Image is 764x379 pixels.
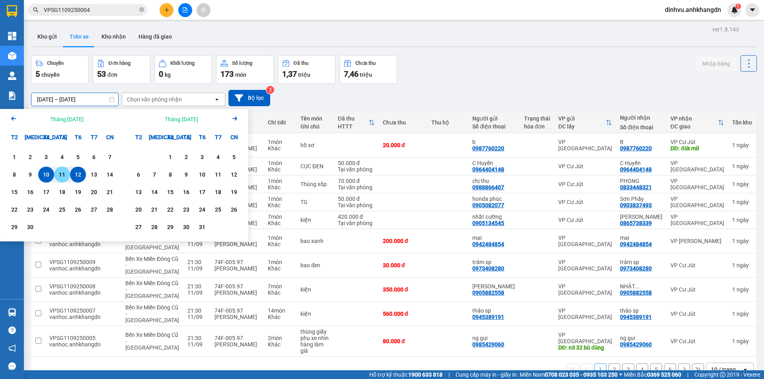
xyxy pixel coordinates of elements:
[57,170,68,179] div: 11
[50,115,84,123] div: Tháng [DATE]
[212,205,224,214] div: 25
[178,184,194,200] div: Choose Thứ Năm, tháng 10 16 2025. It's available.
[182,7,188,13] span: file-add
[749,6,756,14] span: caret-down
[268,166,293,173] div: Khác
[226,202,242,218] div: Choose Chủ Nhật, tháng 10 26 2025. It's available.
[711,365,736,373] div: 10 / trang
[54,202,70,218] div: Choose Thứ Năm, tháng 09 25 2025. It's available.
[732,119,752,126] div: Tồn kho
[338,202,375,208] div: Tại văn phòng
[659,5,727,15] span: dinhvu.anhkhangdn
[266,86,274,94] sup: 2
[472,202,504,208] div: 0905082077
[472,115,516,122] div: Người gửi
[132,27,178,46] button: Hàng đã giao
[41,72,60,78] span: chuyến
[300,181,329,187] div: Thùng xốp
[737,163,749,169] span: ngày
[178,129,194,145] div: T5
[102,184,118,200] div: Choose Chủ Nhật, tháng 09 21 2025. It's available.
[268,184,293,190] div: Khác
[6,167,22,183] div: Choose Thứ Hai, tháng 09 8 2025. It's available.
[22,202,38,218] div: Choose Thứ Ba, tháng 09 23 2025. It's available.
[9,114,18,123] svg: Arrow Left
[6,219,22,235] div: Choose Thứ Hai, tháng 09 29 2025. It's available.
[178,3,192,17] button: file-add
[22,149,38,165] div: Choose Thứ Ba, tháng 09 2 2025. It's available.
[133,222,144,232] div: 27
[620,178,663,184] div: PHONG
[383,119,424,126] div: Chưa thu
[670,123,718,130] div: ĐC giao
[338,196,375,202] div: 50.000 đ
[620,166,652,173] div: 0964404148
[162,202,178,218] div: Choose Thứ Tư, tháng 10 22 2025. It's available.
[338,123,368,130] div: HTTT
[294,60,308,66] div: Đã thu
[149,222,160,232] div: 28
[162,184,178,200] div: Choose Thứ Tư, tháng 10 15 2025. It's available.
[8,32,16,40] img: dashboard-icon
[300,199,329,205] div: TG
[300,217,329,223] div: kiện
[228,187,240,197] div: 19
[732,163,752,169] div: 1
[194,149,210,165] div: Choose Thứ Sáu, tháng 10 3 2025. It's available.
[88,152,99,162] div: 6
[594,363,606,375] button: 1
[194,184,210,200] div: Choose Thứ Sáu, tháng 10 17 2025. It's available.
[133,170,144,179] div: 6
[70,129,86,145] div: T6
[472,184,504,190] div: 0988866407
[7,5,17,17] img: logo-vxr
[194,219,210,235] div: Choose Thứ Sáu, tháng 10 31 2025. It's available.
[670,145,724,152] div: DĐ: đăk mil
[670,115,718,122] div: VP nhận
[696,56,737,71] button: Nhập hàng
[154,55,212,84] button: Khối lượng0kg
[178,219,194,235] div: Choose Thứ Năm, tháng 10 30 2025. It's available.
[268,214,293,220] div: 7 món
[181,170,192,179] div: 9
[6,184,22,200] div: Choose Thứ Hai, tháng 09 15 2025. It's available.
[300,115,329,122] div: Tên món
[41,152,52,162] div: 3
[228,90,270,106] button: Bộ lọc
[170,60,195,66] div: Khối lượng
[22,219,38,235] div: Choose Thứ Ba, tháng 09 30 2025. It's available.
[620,196,663,202] div: Sơn Phẩy
[670,178,724,190] div: VP [GEOGRAPHIC_DATA]
[667,112,728,133] th: Toggle SortBy
[194,129,210,145] div: T6
[9,222,20,232] div: 29
[338,220,375,226] div: Tại văn phòng
[76,35,157,47] div: 0767820299
[670,139,724,145] div: VP Cư Jút
[139,7,144,12] span: close-circle
[131,184,146,200] div: Choose Thứ Hai, tháng 10 13 2025. It's available.
[109,60,131,66] div: Đơn hàng
[72,205,84,214] div: 26
[670,214,724,226] div: VP [GEOGRAPHIC_DATA]
[8,72,16,80] img: warehouse-icon
[558,139,612,152] div: VP [GEOGRAPHIC_DATA]
[162,167,178,183] div: Choose Thứ Tư, tháng 10 8 2025. It's available.
[25,205,36,214] div: 23
[35,69,40,79] span: 5
[620,145,652,152] div: 0987760220
[9,205,20,214] div: 22
[338,160,375,166] div: 50.000 đ
[165,205,176,214] div: 22
[8,52,16,60] img: warehouse-icon
[745,3,759,17] button: caret-down
[558,217,612,223] div: VP Cư Jút
[38,202,54,218] div: Choose Thứ Tư, tháng 09 24 2025. It's available.
[268,202,293,208] div: Khác
[298,72,310,78] span: triệu
[230,114,240,123] svg: Arrow Right
[133,187,144,197] div: 13
[38,184,54,200] div: Choose Thứ Tư, tháng 09 17 2025. It's available.
[25,222,36,232] div: 30
[7,16,70,26] div: [PERSON_NAME]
